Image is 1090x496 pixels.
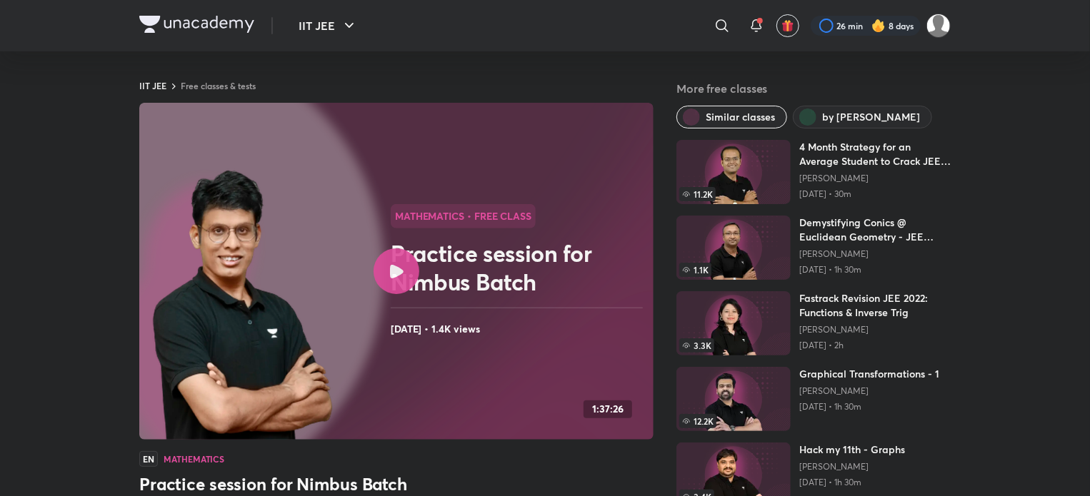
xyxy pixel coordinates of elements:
[799,461,905,472] a: [PERSON_NAME]
[164,455,224,463] h4: Mathematics
[799,367,939,381] h6: Graphical Transformations - 1
[391,239,648,296] h2: Practice session for Nimbus Batch
[799,264,951,275] p: [DATE] • 1h 30m
[676,106,787,128] button: Similar classes
[799,385,939,397] a: [PERSON_NAME]
[139,80,166,91] a: IIT JEE
[781,19,794,32] img: avatar
[799,477,905,488] p: [DATE] • 1h 30m
[799,401,939,413] p: [DATE] • 1h 30m
[799,216,951,244] h6: Demystifying Conics @ Euclidean Geometry - JEE Advanced 2022
[290,11,366,40] button: IIT JEE
[706,110,775,124] span: Similar classes
[799,248,951,260] a: [PERSON_NAME]
[799,188,951,200] p: [DATE] • 30m
[799,173,951,184] a: [PERSON_NAME]
[391,320,648,338] h4: [DATE] • 1.4K views
[926,14,951,38] img: Ritam Pramanik
[181,80,256,91] a: Free classes & tests
[139,451,158,467] span: EN
[679,263,711,277] span: 1.1K
[679,338,714,353] span: 3.3K
[679,187,716,201] span: 11.2K
[139,16,254,36] a: Company Logo
[822,110,920,124] span: by Prashant Jain
[776,14,799,37] button: avatar
[139,472,654,495] h3: Practice session for Nimbus Batch
[799,291,951,320] h6: Fastrack Revision JEE 2022: Functions & Inverse Trig
[799,324,951,335] a: [PERSON_NAME]
[676,80,951,97] h5: More free classes
[799,140,951,168] h6: 4 Month Strategy for an Average Student to Crack JEE Advanced
[139,16,254,33] img: Company Logo
[592,403,624,415] h4: 1:37:26
[679,414,716,428] span: 12.2K
[799,442,905,457] h6: Hack my 11th - Graphs
[799,340,951,351] p: [DATE] • 2h
[793,106,932,128] button: by Prashant Jain
[871,19,886,33] img: streak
